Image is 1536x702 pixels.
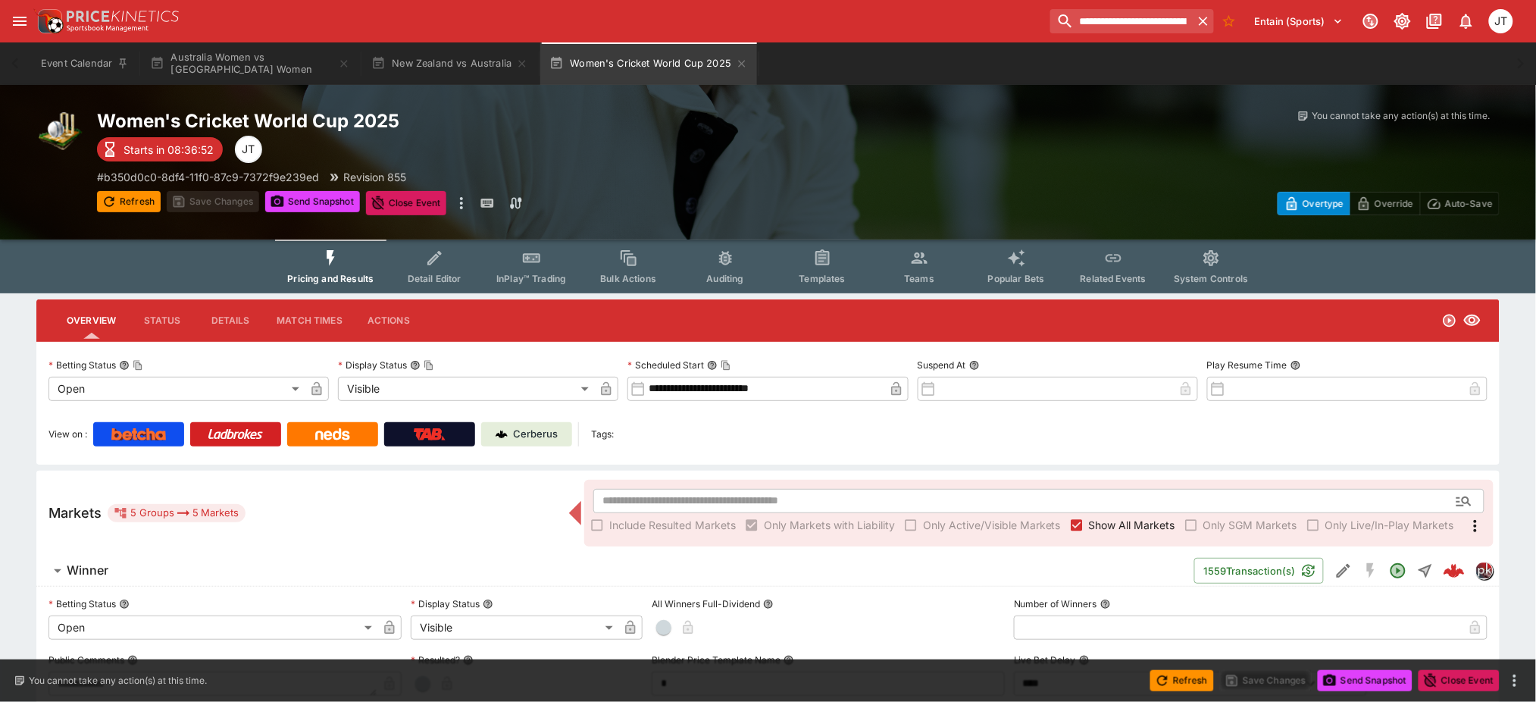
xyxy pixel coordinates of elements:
[1420,192,1500,215] button: Auto-Save
[1375,196,1413,212] p: Override
[424,360,434,371] button: Copy To Clipboard
[1476,563,1493,579] img: pricekinetics
[1463,312,1481,330] svg: Visible
[904,273,934,284] span: Teams
[275,240,1260,293] div: Event type filters
[1357,8,1384,35] button: Connected to PK
[411,597,480,610] p: Display Status
[1439,556,1469,586] a: efec19ca-178d-49dd-924e-5b34bffc142d
[408,273,461,284] span: Detail Editor
[6,8,33,35] button: open drawer
[627,359,704,371] p: Scheduled Start
[67,25,149,32] img: Sportsbook Management
[362,42,537,85] button: New Zealand vs Australia
[1089,517,1175,533] span: Show All Markets
[411,653,460,666] p: Resulted?
[1444,560,1465,581] img: logo-cerberus--red.svg
[29,674,207,688] p: You cannot take any action(s) at this time.
[124,142,214,158] p: Starts in 08:36:52
[366,191,447,215] button: Close Event
[923,517,1061,533] span: Only Active/Visible Markets
[1330,557,1357,584] button: Edit Detail
[1081,273,1147,284] span: Related Events
[97,191,161,212] button: Refresh
[36,109,85,158] img: cricket.png
[48,616,377,640] div: Open
[343,169,406,185] p: Revision 855
[414,428,446,440] img: TabNZ
[128,302,196,339] button: Status
[763,599,774,610] button: All Winners Full-Dividend
[1014,653,1076,666] p: Live Bet Delay
[48,504,102,522] h5: Markets
[48,597,116,610] p: Betting Status
[1246,9,1353,33] button: Select Tenant
[33,6,64,36] img: PriceKinetics Logo
[141,42,359,85] button: Australia Women vs [GEOGRAPHIC_DATA] Women
[707,273,744,284] span: Auditing
[32,42,138,85] button: Event Calendar
[355,302,423,339] button: Actions
[338,359,407,371] p: Display Status
[1194,558,1324,584] button: 1559Transaction(s)
[48,422,87,447] label: View on :
[265,191,360,212] button: Send Snapshot
[1389,562,1407,580] svg: Open
[1475,562,1494,580] div: pricekinetics
[1150,670,1214,691] button: Refresh
[97,169,319,185] p: Copy To Clipboard
[67,11,179,22] img: PriceKinetics
[411,616,618,640] div: Visible
[514,427,558,442] p: Cerberus
[1489,9,1513,33] div: Joshua Thomson
[208,428,263,440] img: Ladbrokes
[196,302,264,339] button: Details
[1303,196,1344,212] p: Overtype
[452,191,471,215] button: more
[496,428,508,440] img: Cerberus
[463,655,474,666] button: Resulted?
[111,428,166,440] img: Betcha
[988,273,1045,284] span: Popular Bets
[1357,557,1384,584] button: SGM Disabled
[1278,192,1500,215] div: Start From
[410,360,421,371] button: Display StatusCopy To Clipboard
[1217,9,1241,33] button: No Bookmarks
[114,504,239,522] div: 5 Groups 5 Markets
[1421,8,1448,35] button: Documentation
[1278,192,1350,215] button: Overtype
[609,517,736,533] span: Include Resulted Markets
[315,428,349,440] img: Neds
[1506,672,1524,690] button: more
[1444,560,1465,581] div: efec19ca-178d-49dd-924e-5b34bffc142d
[1445,196,1493,212] p: Auto-Save
[1453,8,1480,35] button: Notifications
[127,655,138,666] button: Public Comments
[1014,597,1097,610] p: Number of Winners
[1100,599,1111,610] button: Number of Winners
[496,273,566,284] span: InPlay™ Trading
[97,109,799,133] h2: Copy To Clipboard
[119,360,130,371] button: Betting StatusCopy To Clipboard
[119,599,130,610] button: Betting Status
[721,360,731,371] button: Copy To Clipboard
[1207,359,1287,371] p: Play Resume Time
[969,360,980,371] button: Suspend At
[48,359,116,371] p: Betting Status
[235,136,262,163] div: Joshua Thomson
[799,273,846,284] span: Templates
[1079,655,1090,666] button: Live Bet Delay
[652,653,781,666] p: Blender Price Template Name
[1290,360,1301,371] button: Play Resume Time
[1450,487,1478,515] button: Open
[1312,109,1491,123] p: You cannot take any action(s) at this time.
[918,359,966,371] p: Suspend At
[784,655,794,666] button: Blender Price Template Name
[55,302,128,339] button: Overview
[1174,273,1248,284] span: System Controls
[764,517,895,533] span: Only Markets with Liability
[1442,313,1457,328] svg: Open
[287,273,374,284] span: Pricing and Results
[591,422,614,447] label: Tags:
[1050,9,1192,33] input: search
